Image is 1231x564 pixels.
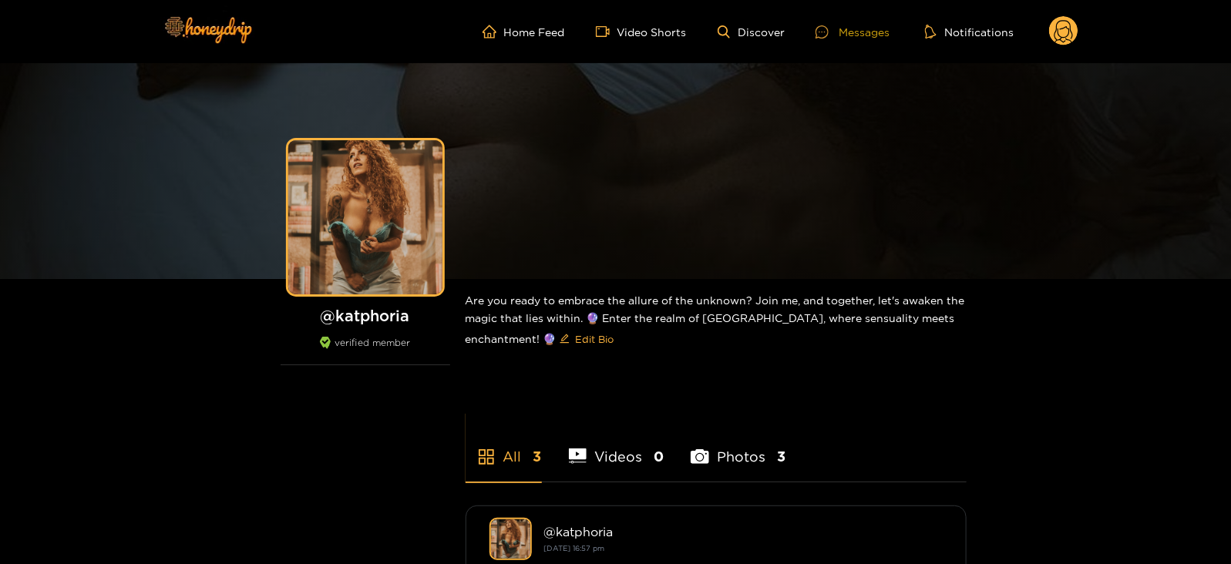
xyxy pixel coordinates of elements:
span: video-camera [596,25,617,39]
span: appstore [477,448,496,466]
button: editEdit Bio [557,327,617,351]
a: Discover [718,25,785,39]
button: Notifications [920,24,1018,39]
h1: @ katphoria [281,306,450,325]
span: edit [560,334,570,345]
small: [DATE] 16:57 pm [544,544,605,552]
span: home [483,25,504,39]
li: All [466,412,542,482]
span: 3 [777,447,785,466]
div: verified member [281,337,450,365]
span: 3 [533,447,542,466]
div: Are you ready to embrace the allure of the unknown? Join me, and together, let's awaken the magic... [466,279,967,364]
img: katphoria [489,518,532,560]
li: Photos [691,412,785,482]
a: Video Shorts [596,25,687,39]
a: Home Feed [483,25,565,39]
span: Edit Bio [576,331,614,347]
div: @ katphoria [544,525,943,539]
li: Videos [569,412,664,482]
div: Messages [816,23,890,41]
span: 0 [654,447,664,466]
